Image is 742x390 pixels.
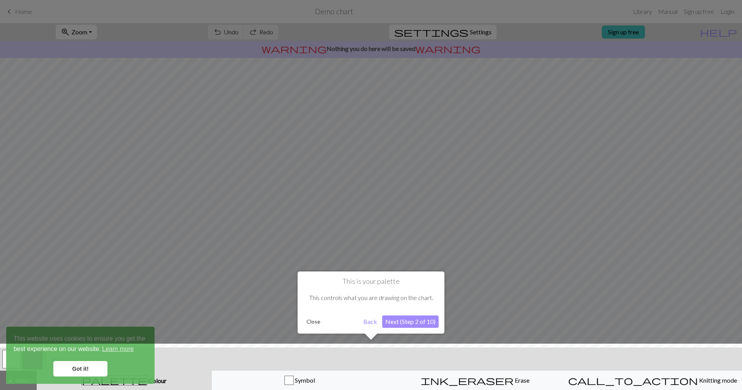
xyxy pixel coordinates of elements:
[303,316,323,327] button: Close
[382,315,439,328] button: Next (Step 2 of 10)
[303,277,439,286] h1: This is your palette
[298,271,444,334] div: This is your palette
[303,286,439,310] div: This controls what you are drawing on the chart.
[360,315,380,328] button: Back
